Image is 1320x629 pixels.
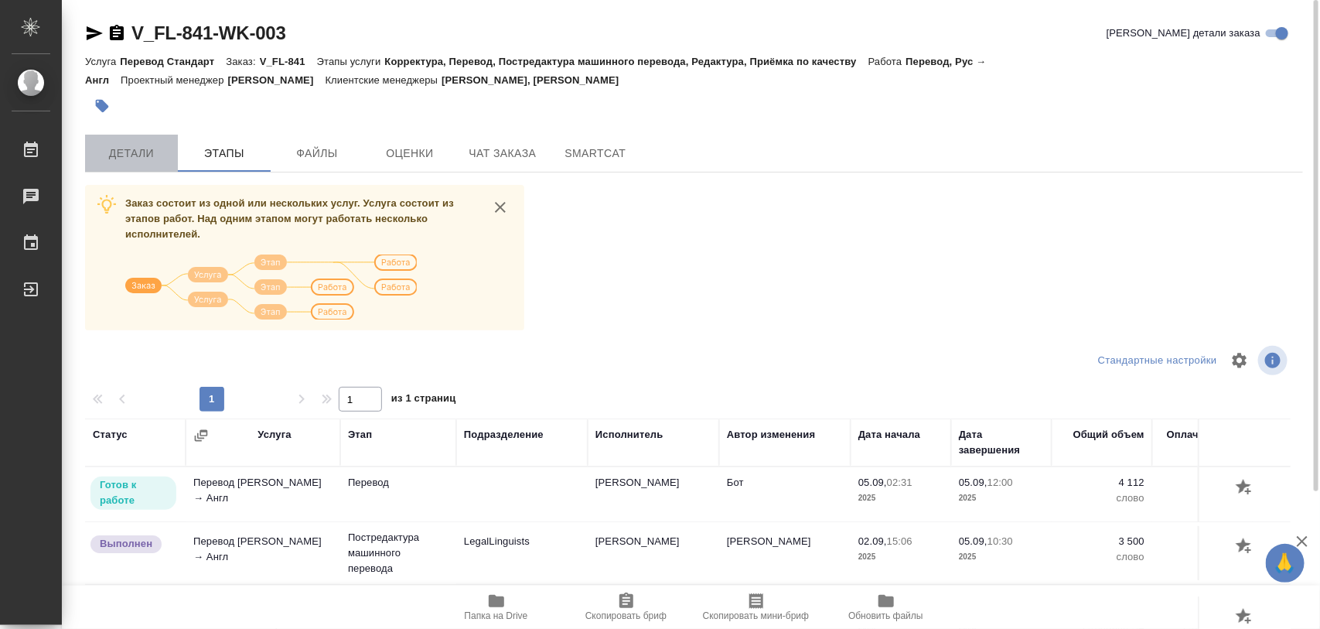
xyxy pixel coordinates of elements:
p: 15:06 [887,535,912,547]
div: Дата завершения [959,427,1044,458]
p: 02.09, [858,535,887,547]
p: слово [1059,549,1144,565]
span: Настроить таблицу [1221,342,1258,379]
button: Скопировать мини-бриф [691,586,821,629]
span: Скопировать мини-бриф [703,610,809,621]
p: 2025 [858,491,943,506]
span: Оценки [373,144,447,163]
span: Обновить файлы [848,610,923,621]
p: Этапы услуги [317,56,385,67]
div: Услуга [258,427,291,443]
div: Статус [93,427,128,443]
span: Файлы [280,144,354,163]
p: 2025 [959,549,1044,565]
td: Перевод [PERSON_NAME] → Англ [186,526,340,580]
div: Этап [348,427,372,443]
p: Заказ: [226,56,259,67]
button: Папка на Drive [431,586,561,629]
button: Скопировать бриф [561,586,691,629]
p: Работа [868,56,906,67]
p: Услуга [85,56,120,67]
p: 3 500 [1059,534,1144,549]
button: Добавить оценку [1232,475,1258,501]
td: [PERSON_NAME] [588,526,719,580]
p: 4 112 [1160,475,1245,491]
span: Папка на Drive [465,610,528,621]
span: [PERSON_NAME] детали заказа [1107,26,1260,41]
span: из 1 страниц [391,389,456,412]
p: 4 112 [1059,475,1144,491]
span: Чат заказа [466,144,540,163]
td: Бот [719,467,851,521]
div: Общий объем [1073,427,1144,443]
p: Корректура, Перевод, Постредактура машинного перевода, Редактура, Приёмка по качеству [384,56,868,67]
button: Сгруппировать [193,428,209,443]
div: split button [1094,349,1221,373]
p: слово [1059,491,1144,506]
p: Готов к работе [100,477,167,508]
p: 12:00 [987,477,1013,488]
p: 02:31 [887,477,912,488]
div: Дата начала [858,427,920,443]
p: 10:30 [987,535,1013,547]
td: [PERSON_NAME] [588,467,719,521]
p: Перевод Стандарт [120,56,226,67]
span: Скопировать бриф [585,610,667,621]
p: Выполнен [100,536,152,552]
p: [PERSON_NAME], [PERSON_NAME] [442,74,630,86]
button: 🙏 [1266,544,1305,583]
p: 2025 [959,491,1044,506]
p: 05.09, [959,535,987,547]
p: Проектный менеджер [121,74,227,86]
div: Подразделение [464,427,544,443]
p: Перевод [348,475,449,491]
td: LegalLinguists [456,526,588,580]
td: [PERSON_NAME] [719,526,851,580]
p: Постредактура машинного перевода [348,530,449,576]
p: V_FL-841 [260,56,317,67]
button: Скопировать ссылку для ЯМессенджера [85,24,104,43]
button: Добавить тэг [85,89,119,123]
p: [PERSON_NAME] [228,74,326,86]
p: слово [1160,549,1245,565]
p: слово [1160,491,1245,506]
button: Обновить файлы [821,586,951,629]
div: Исполнитель [595,427,663,443]
span: Детали [94,144,169,163]
button: close [489,196,512,219]
span: Заказ состоит из одной или нескольких услуг. Услуга состоит из этапов работ. Над одним этапом мог... [125,197,454,240]
p: Клиентские менеджеры [326,74,442,86]
div: Оплачиваемый объем [1160,427,1245,458]
div: Автор изменения [727,427,815,443]
p: 2025 [858,549,943,565]
button: Добавить оценку [1232,534,1258,560]
p: 05.09, [858,477,887,488]
td: Перевод [PERSON_NAME] → Англ [186,467,340,521]
span: Посмотреть информацию [1258,346,1291,375]
p: 05.09, [959,477,987,488]
button: Скопировать ссылку [107,24,126,43]
span: Этапы [187,144,261,163]
p: 3 500 [1160,534,1245,549]
a: V_FL-841-WK-003 [131,22,286,43]
span: 🙏 [1272,547,1298,579]
span: SmartCat [558,144,633,163]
